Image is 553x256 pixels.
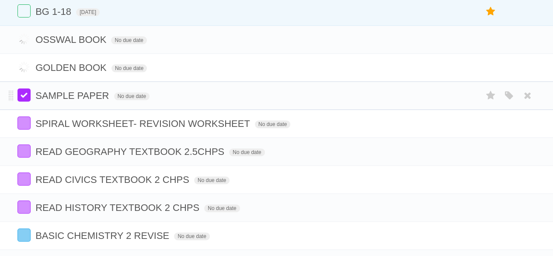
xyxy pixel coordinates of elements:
[17,228,31,242] label: Done
[17,88,31,102] label: Done
[35,90,111,101] span: SAMPLE PAPER
[35,118,252,129] span: SPIRAL WORKSHEET- REVISION WORKSHEET
[255,120,290,128] span: No due date
[17,4,31,18] label: Done
[482,4,499,19] label: Star task
[35,34,108,45] span: OSSWAL BOOK
[17,60,31,74] label: Done
[35,146,226,157] span: READ GEOGRAPHY TEXTBOOK 2.5CHPS
[35,174,191,185] span: READ CIVICS TEXTBOOK 2 CHPS
[204,204,240,212] span: No due date
[229,148,264,156] span: No due date
[194,176,230,184] span: No due date
[35,62,109,73] span: GOLDEN BOOK
[114,92,150,100] span: No due date
[482,88,499,103] label: Star task
[17,32,31,46] label: Done
[76,8,100,16] span: [DATE]
[17,200,31,214] label: Done
[17,144,31,158] label: Done
[35,230,171,241] span: BASIC CHEMISTRY 2 REVISE
[17,172,31,186] label: Done
[174,232,209,240] span: No due date
[111,64,147,72] span: No due date
[111,36,146,44] span: No due date
[35,202,202,213] span: READ HISTORY TEXTBOOK 2 CHPS
[17,116,31,130] label: Done
[35,6,73,17] span: BG 1-18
